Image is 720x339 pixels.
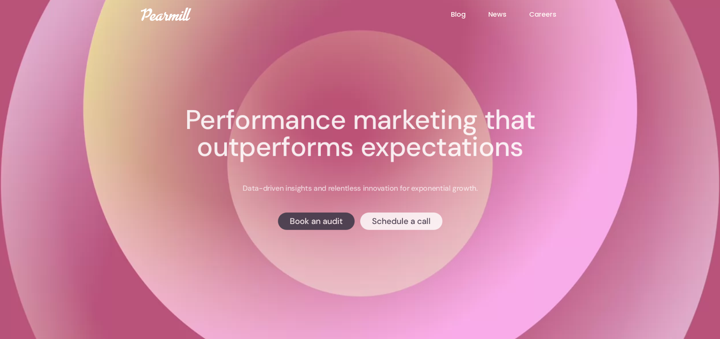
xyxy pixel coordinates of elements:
[488,9,529,19] a: News
[144,107,576,161] h1: Performance marketing that outperforms expectations
[243,183,478,193] p: Data-driven insights and relentless innovation for exponential growth.
[360,212,443,230] a: Schedule a call
[451,9,488,19] a: Blog
[529,9,579,19] a: Careers
[278,212,355,230] a: Book an audit
[141,8,191,21] img: Pearmill logo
